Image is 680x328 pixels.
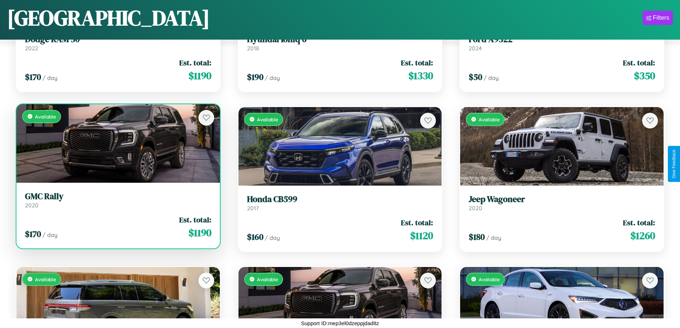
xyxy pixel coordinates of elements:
[630,228,655,243] span: $ 1260
[25,34,211,45] h3: Dodge RAM 50
[401,217,433,228] span: Est. total:
[25,228,41,240] span: $ 170
[25,191,211,209] a: GMC Rally2020
[247,71,263,83] span: $ 190
[35,276,56,282] span: Available
[25,71,41,83] span: $ 170
[247,194,433,212] a: Honda CB5992017
[25,191,211,202] h3: GMC Rally
[623,57,655,68] span: Est. total:
[247,34,433,52] a: Hyundai Ioniq 62018
[7,3,210,32] h1: [GEOGRAPHIC_DATA]
[188,226,211,240] span: $ 1190
[179,215,211,225] span: Est. total:
[247,231,263,243] span: $ 160
[643,11,673,25] button: Filters
[265,234,280,241] span: / day
[469,34,655,45] h3: Ford A9522
[469,45,482,52] span: 2024
[469,194,655,205] h3: Jeep Wagoneer
[25,45,38,52] span: 2022
[42,231,57,238] span: / day
[265,74,280,81] span: / day
[469,71,482,83] span: $ 50
[42,74,57,81] span: / day
[469,231,485,243] span: $ 180
[653,14,669,21] div: Filters
[484,74,499,81] span: / day
[247,45,259,52] span: 2018
[247,205,259,212] span: 2017
[179,57,211,68] span: Est. total:
[623,217,655,228] span: Est. total:
[479,116,500,122] span: Available
[257,116,278,122] span: Available
[401,57,433,68] span: Est. total:
[479,276,500,282] span: Available
[469,194,655,212] a: Jeep Wagoneer2020
[671,150,676,178] div: Give Feedback
[35,113,56,120] span: Available
[469,205,482,212] span: 2020
[410,228,433,243] span: $ 1120
[408,69,433,83] span: $ 1330
[486,234,501,241] span: / day
[301,318,379,328] p: Support ID: mep3el0dzeppjdad8z
[257,276,278,282] span: Available
[634,69,655,83] span: $ 350
[247,34,433,45] h3: Hyundai Ioniq 6
[25,202,39,209] span: 2020
[188,69,211,83] span: $ 1190
[247,194,433,205] h3: Honda CB599
[25,34,211,52] a: Dodge RAM 502022
[469,34,655,52] a: Ford A95222024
